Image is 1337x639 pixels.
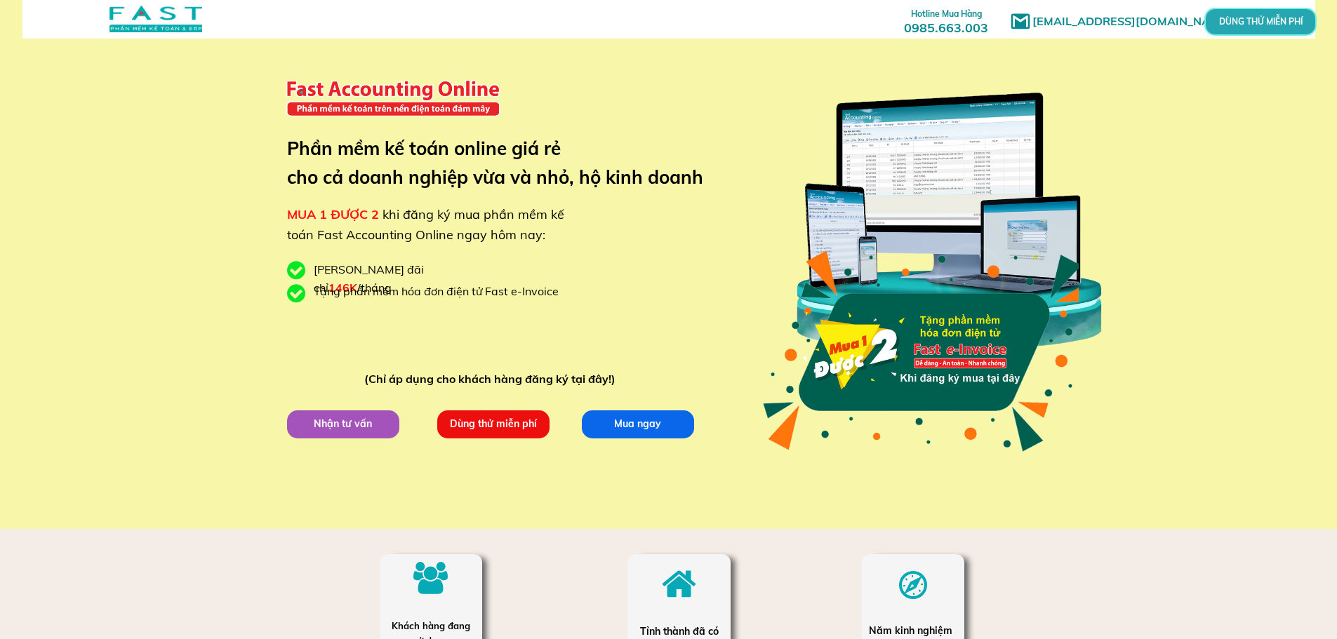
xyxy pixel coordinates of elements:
[287,134,724,192] h3: Phần mềm kế toán online giá rẻ cho cả doanh nghiệp vừa và nhỏ, hộ kinh doanh
[328,281,357,295] span: 146K
[889,5,1004,35] h3: 0985.663.003
[284,409,401,438] p: Nhận tư vấn
[287,206,379,222] span: MUA 1 ĐƯỢC 2
[314,261,496,297] div: [PERSON_NAME] đãi chỉ /tháng
[1032,13,1239,31] h1: [EMAIL_ADDRESS][DOMAIN_NAME]
[314,283,569,301] div: Tặng phần mềm hóa đơn điện tử Fast e-Invoice
[869,623,957,638] div: Năm kinh nghiệm
[578,409,696,438] p: Mua ngay
[364,370,622,389] div: (Chỉ áp dụng cho khách hàng đăng ký tại đây!)
[911,8,982,19] span: Hotline Mua Hàng
[287,206,564,243] span: khi đăng ký mua phần mềm kế toán Fast Accounting Online ngay hôm nay:
[1223,13,1298,30] p: DÙNG THỬ MIỄN PHÍ
[434,409,552,438] p: Dùng thử miễn phí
